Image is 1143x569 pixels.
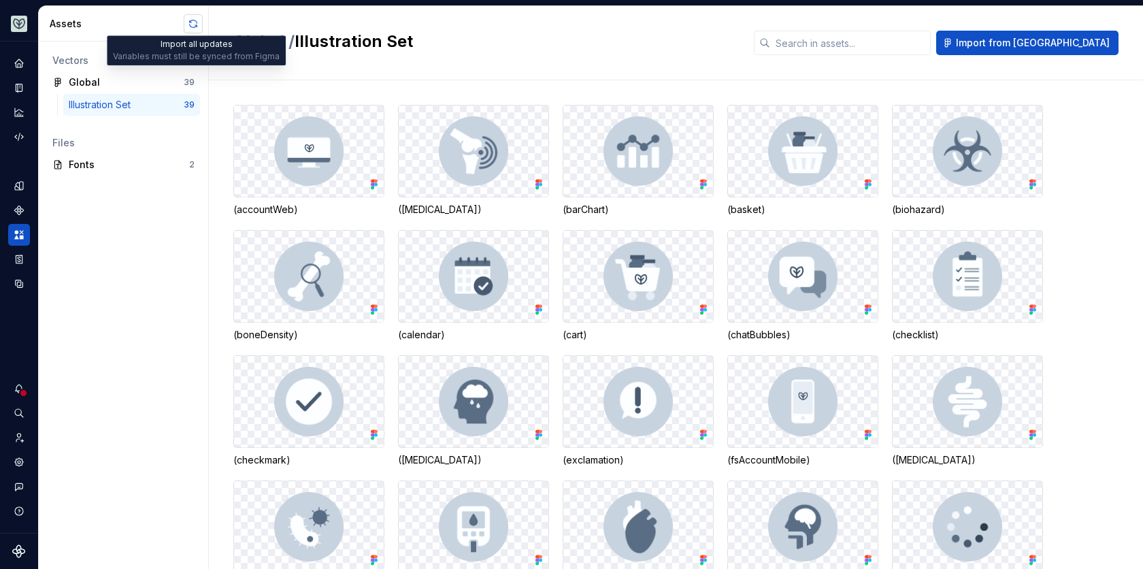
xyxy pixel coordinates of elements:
div: (fsAccountMobile) [727,453,878,467]
button: Import from [GEOGRAPHIC_DATA] [936,31,1119,55]
div: (exclamation) [563,453,714,467]
a: Settings [8,451,30,473]
div: Illustration Set [69,98,136,112]
div: Global [69,76,100,89]
div: Import all updates [107,35,286,65]
div: ([MEDICAL_DATA]) [398,203,549,216]
span: Import from [GEOGRAPHIC_DATA] [956,36,1110,50]
input: Search in assets... [770,31,931,55]
a: Home [8,52,30,74]
div: (chatBubbles) [727,328,878,342]
h2: Illustration Set [233,31,738,52]
div: (calendar) [398,328,549,342]
a: Analytics [8,101,30,123]
div: Fonts [69,158,189,172]
div: (accountWeb) [233,203,384,216]
a: Data sources [8,273,30,295]
div: (checklist) [892,328,1043,342]
div: Vectors [52,54,195,67]
a: Documentation [8,77,30,99]
a: Global39 [47,71,200,93]
div: ([MEDICAL_DATA]) [398,453,549,467]
button: Search ⌘K [8,402,30,424]
button: Notifications [8,378,30,400]
span: Global / [233,31,295,51]
img: 256e2c79-9abd-4d59-8978-03feab5a3943.png [11,16,27,32]
div: (cart) [563,328,714,342]
div: (boneDensity) [233,328,384,342]
a: Assets [8,224,30,246]
div: (biohazard) [892,203,1043,216]
div: Assets [50,17,184,31]
div: 39 [184,99,195,110]
div: 2 [189,159,195,170]
a: Components [8,199,30,221]
a: Fonts2 [47,154,200,176]
div: Variables must still be synced from Figma [113,51,280,62]
div: ([MEDICAL_DATA]) [892,453,1043,467]
div: 39 [184,77,195,88]
button: Contact support [8,476,30,498]
a: Storybook stories [8,248,30,270]
a: Code automation [8,126,30,148]
div: (basket) [727,203,878,216]
div: (checkmark) [233,453,384,467]
a: Illustration Set39 [63,94,200,116]
div: (barChart) [563,203,714,216]
svg: Supernova Logo [12,544,26,558]
a: Design tokens [8,175,30,197]
div: Files [52,136,195,150]
a: Invite team [8,427,30,449]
